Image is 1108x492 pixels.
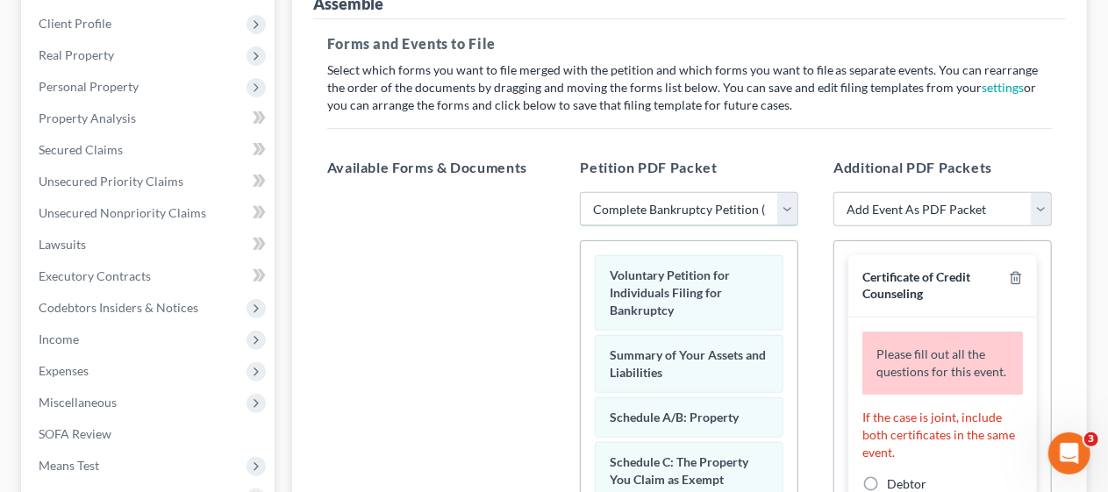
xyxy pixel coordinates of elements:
[39,332,79,346] span: Income
[876,346,1006,379] span: Please fill out all the questions for this event.
[39,395,117,410] span: Miscellaneous
[39,426,111,441] span: SOFA Review
[887,476,926,491] span: Debtor
[862,269,970,301] span: Certificate of Credit Counseling
[39,16,111,31] span: Client Profile
[25,166,275,197] a: Unsecured Priority Claims
[1048,432,1090,474] iframe: Intercom live chat
[39,79,139,94] span: Personal Property
[39,111,136,125] span: Property Analysis
[25,134,275,166] a: Secured Claims
[25,197,275,229] a: Unsecured Nonpriority Claims
[610,454,748,487] span: Schedule C: The Property You Claim as Exempt
[580,159,717,175] span: Petition PDF Packet
[610,410,739,424] span: Schedule A/B: Property
[833,157,1052,178] h5: Additional PDF Packets
[25,418,275,450] a: SOFA Review
[327,157,546,178] h5: Available Forms & Documents
[39,458,99,473] span: Means Test
[25,229,275,260] a: Lawsuits
[610,347,766,380] span: Summary of Your Assets and Liabilities
[862,409,1023,461] p: If the case is joint, include both certificates in the same event.
[39,205,206,220] span: Unsecured Nonpriority Claims
[39,47,114,62] span: Real Property
[39,237,86,252] span: Lawsuits
[983,80,1025,95] a: settings
[25,260,275,292] a: Executory Contracts
[25,103,275,134] a: Property Analysis
[39,142,123,157] span: Secured Claims
[1084,432,1098,446] span: 3
[39,174,183,189] span: Unsecured Priority Claims
[327,61,1052,114] p: Select which forms you want to file merged with the petition and which forms you want to file as ...
[39,300,198,315] span: Codebtors Insiders & Notices
[610,267,730,317] span: Voluntary Petition for Individuals Filing for Bankruptcy
[39,268,151,283] span: Executory Contracts
[327,33,1052,54] h5: Forms and Events to File
[39,363,89,378] span: Expenses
